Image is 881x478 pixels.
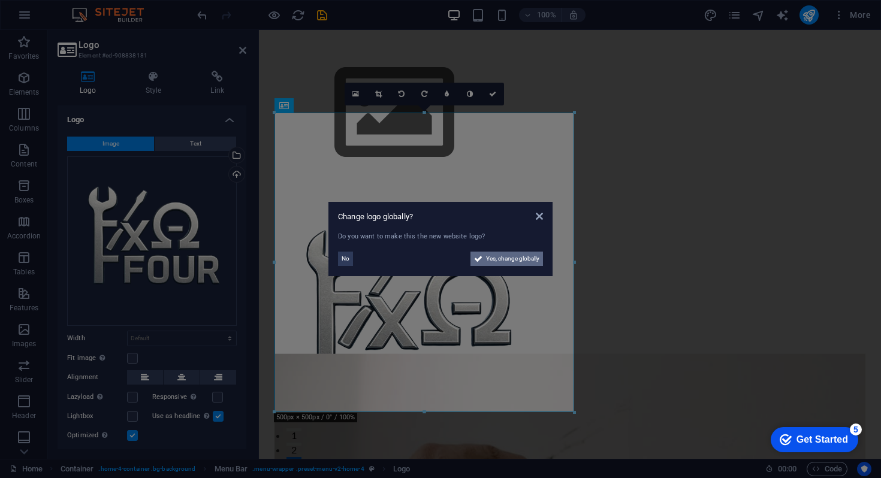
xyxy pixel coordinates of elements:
div: Get Started [35,13,87,24]
button: 1 [28,398,43,401]
div: Do you want to make this the new website logo? [338,232,543,242]
span: Change logo globally? [338,212,413,221]
div: 5 [89,2,101,14]
button: 2 [28,413,43,416]
span: Yes, change globally [486,252,539,266]
div: Get Started 5 items remaining, 0% complete [10,6,97,31]
button: Yes, change globally [470,252,543,266]
button: No [338,252,353,266]
button: 3 [28,427,43,430]
span: No [342,252,349,266]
